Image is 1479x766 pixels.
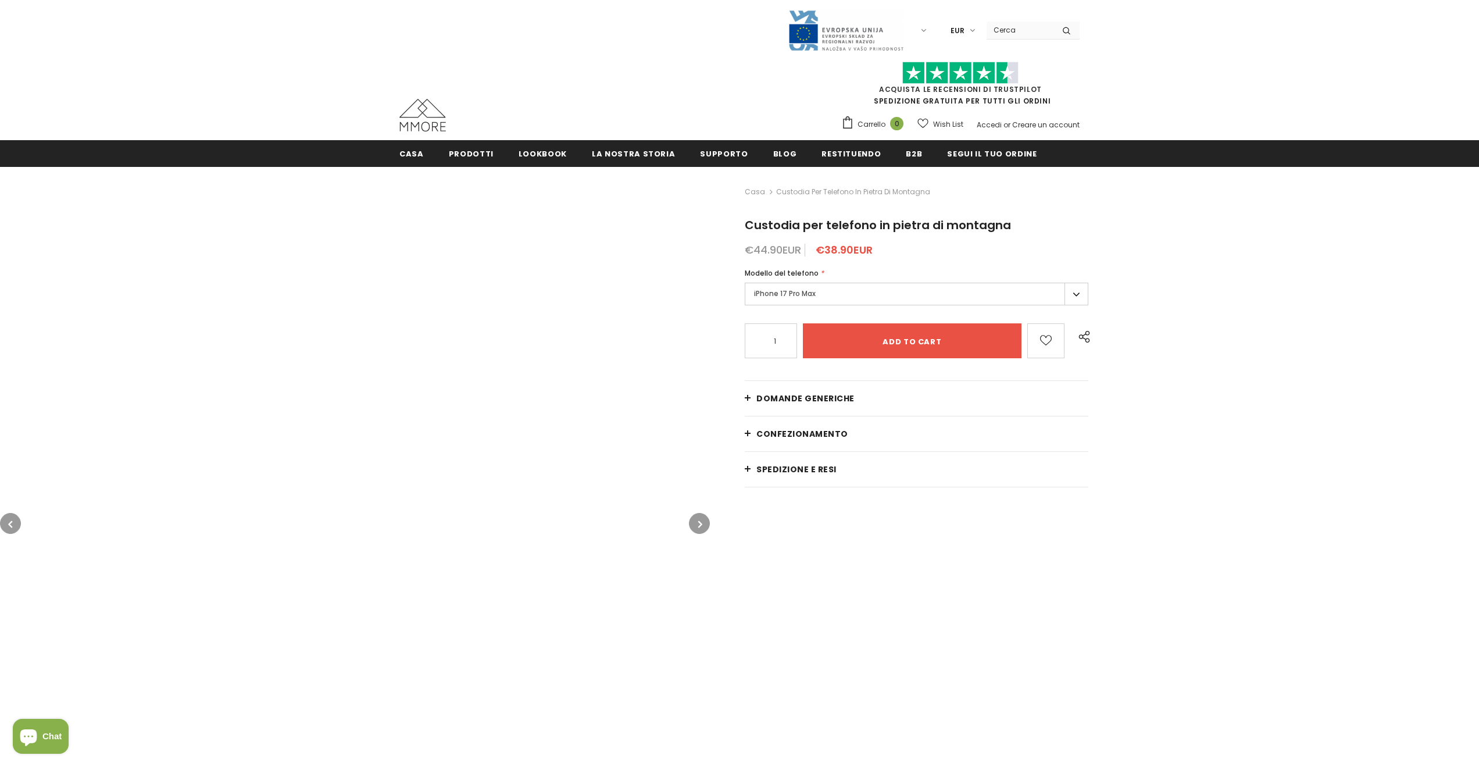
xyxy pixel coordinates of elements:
[902,62,1019,84] img: Fidati di Pilot Stars
[399,140,424,166] a: Casa
[449,140,494,166] a: Prodotti
[951,25,964,37] span: EUR
[933,119,963,130] span: Wish List
[858,119,885,130] span: Carrello
[592,148,675,159] span: La nostra storia
[592,140,675,166] a: La nostra storia
[1003,120,1010,130] span: or
[745,243,801,257] span: €44.90EUR
[745,381,1088,416] a: Domande generiche
[947,140,1037,166] a: Segui il tuo ordine
[700,148,748,159] span: supporto
[756,393,855,404] span: Domande generiche
[890,117,903,130] span: 0
[947,148,1037,159] span: Segui il tuo ordine
[773,148,797,159] span: Blog
[745,452,1088,487] a: Spedizione e resi
[773,140,797,166] a: Blog
[756,464,837,475] span: Spedizione e resi
[821,140,881,166] a: Restituendo
[788,9,904,52] img: Javni Razpis
[519,148,567,159] span: Lookbook
[745,416,1088,451] a: CONFEZIONAMENTO
[816,243,873,257] span: €38.90EUR
[700,140,748,166] a: supporto
[756,428,848,440] span: CONFEZIONAMENTO
[745,217,1011,233] span: Custodia per telefono in pietra di montagna
[803,323,1021,358] input: Add to cart
[879,84,1042,94] a: Acquista le recensioni di TrustPilot
[977,120,1002,130] a: Accedi
[776,185,930,199] span: Custodia per telefono in pietra di montagna
[841,116,909,133] a: Carrello 0
[821,148,881,159] span: Restituendo
[745,185,765,199] a: Casa
[906,148,922,159] span: B2B
[1012,120,1080,130] a: Creare un account
[9,719,72,757] inbox-online-store-chat: Shopify online store chat
[399,148,424,159] span: Casa
[449,148,494,159] span: Prodotti
[788,25,904,35] a: Javni Razpis
[745,283,1088,305] label: iPhone 17 Pro Max
[745,268,819,278] span: Modello del telefono
[841,67,1080,106] span: SPEDIZIONE GRATUITA PER TUTTI GLI ORDINI
[519,140,567,166] a: Lookbook
[399,99,446,131] img: Casi MMORE
[917,114,963,134] a: Wish List
[987,22,1053,38] input: Search Site
[906,140,922,166] a: B2B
